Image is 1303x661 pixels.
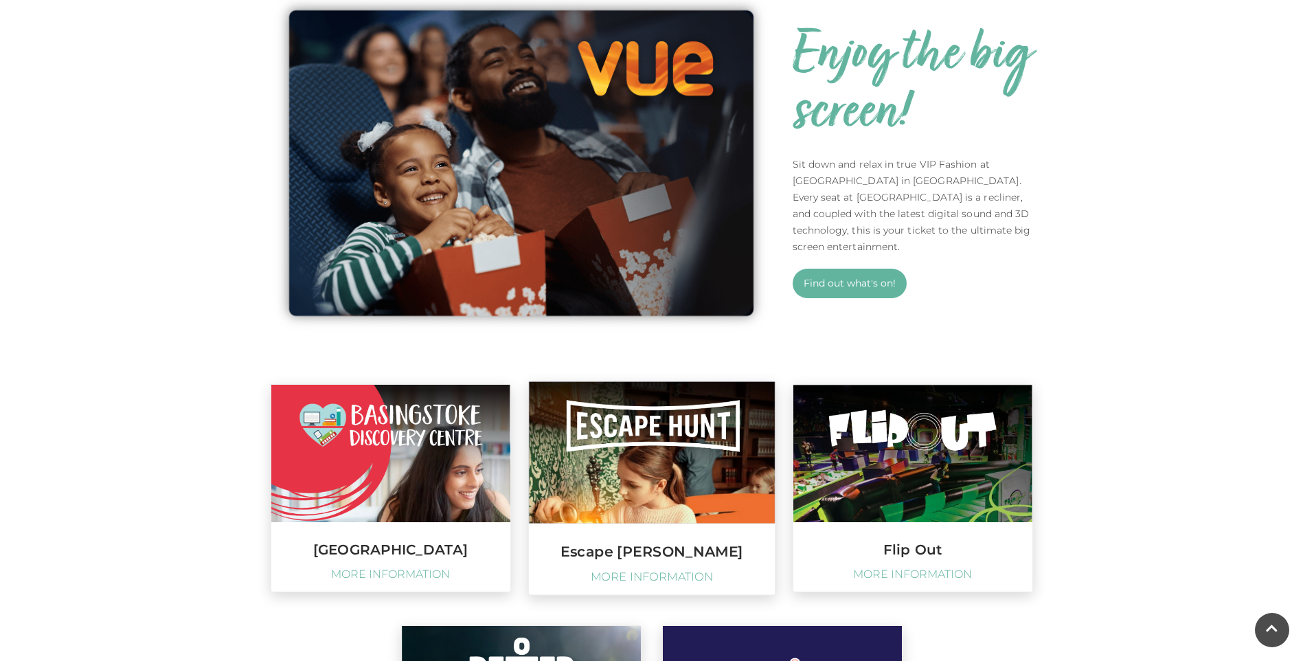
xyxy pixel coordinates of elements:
p: Sit down and relax in true VIP Fashion at [GEOGRAPHIC_DATA] in [GEOGRAPHIC_DATA]. Every seat at [... [793,156,1033,255]
h3: [GEOGRAPHIC_DATA] [271,543,510,557]
a: Find out what's on! [793,269,907,298]
h2: Enjoy the big screen! [793,27,1033,142]
span: MORE INFORMATION [536,570,768,584]
span: MORE INFORMATION [278,568,503,581]
h3: Flip Out [793,543,1032,557]
h3: Escape [PERSON_NAME] [528,544,774,559]
img: Escape Hunt, Festival Place, Basingstoke [528,381,774,523]
span: MORE INFORMATION [800,568,1026,581]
